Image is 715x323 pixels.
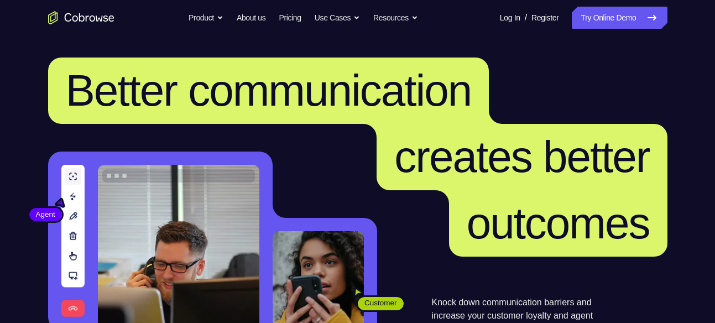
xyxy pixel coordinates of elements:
[189,7,223,29] button: Product
[373,7,418,29] button: Resources
[394,132,649,181] span: creates better
[531,7,559,29] a: Register
[467,199,650,248] span: outcomes
[48,11,114,24] a: Go to the home page
[279,7,301,29] a: Pricing
[525,11,527,24] span: /
[66,66,472,115] span: Better communication
[500,7,520,29] a: Log In
[572,7,667,29] a: Try Online Demo
[315,7,360,29] button: Use Cases
[237,7,265,29] a: About us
